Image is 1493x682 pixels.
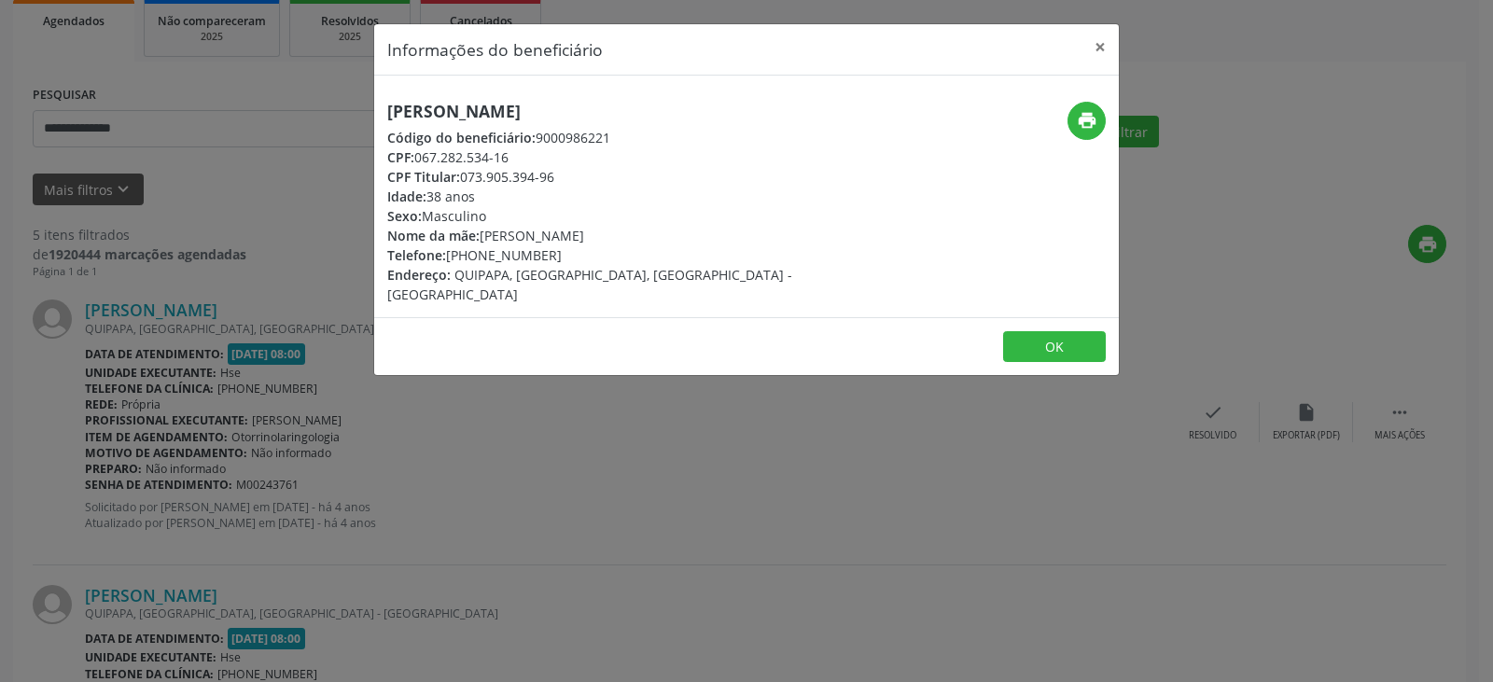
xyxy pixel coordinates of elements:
span: QUIPAPA, [GEOGRAPHIC_DATA], [GEOGRAPHIC_DATA] - [GEOGRAPHIC_DATA] [387,266,792,303]
button: OK [1003,331,1106,363]
span: CPF: [387,148,414,166]
div: 067.282.534-16 [387,147,858,167]
span: Nome da mãe: [387,227,480,244]
div: [PHONE_NUMBER] [387,245,858,265]
div: [PERSON_NAME] [387,226,858,245]
span: Idade: [387,188,426,205]
button: Close [1081,24,1119,70]
span: Telefone: [387,246,446,264]
div: Masculino [387,206,858,226]
span: Código do beneficiário: [387,129,536,146]
i: print [1077,110,1097,131]
h5: Informações do beneficiário [387,37,603,62]
div: 9000986221 [387,128,858,147]
span: Sexo: [387,207,422,225]
h5: [PERSON_NAME] [387,102,858,121]
span: Endereço: [387,266,451,284]
div: 073.905.394-96 [387,167,858,187]
button: print [1067,102,1106,140]
span: CPF Titular: [387,168,460,186]
div: 38 anos [387,187,858,206]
